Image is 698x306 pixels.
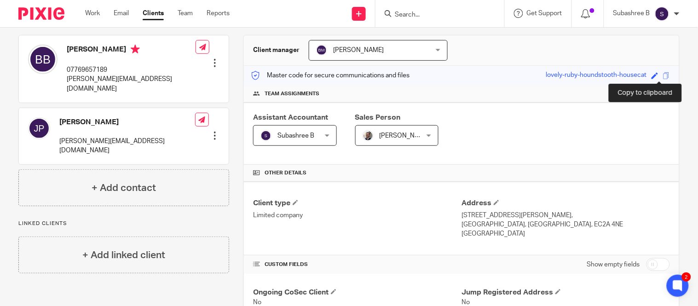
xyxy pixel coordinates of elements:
[333,47,384,53] span: [PERSON_NAME]
[82,248,165,262] h4: + Add linked client
[461,299,470,306] span: No
[260,130,271,141] img: svg%3E
[67,75,196,93] p: [PERSON_NAME][EMAIL_ADDRESS][DOMAIN_NAME]
[207,9,230,18] a: Reports
[114,9,129,18] a: Email
[461,220,670,229] p: [GEOGRAPHIC_DATA], [GEOGRAPHIC_DATA], EC2A 4NE
[355,114,401,121] span: Sales Person
[131,45,140,54] i: Primary
[587,260,640,269] label: Show empty fields
[363,130,374,141] img: Matt%20Circle.png
[461,211,670,220] p: [STREET_ADDRESS][PERSON_NAME],
[85,9,100,18] a: Work
[253,288,461,297] h4: Ongoing CoSec Client
[461,198,670,208] h4: Address
[380,133,430,139] span: [PERSON_NAME]
[655,6,669,21] img: svg%3E
[613,9,650,18] p: Subashree B
[265,169,306,177] span: Other details
[316,45,327,56] img: svg%3E
[143,9,164,18] a: Clients
[253,261,461,268] h4: CUSTOM FIELDS
[546,70,647,81] div: lovely-ruby-houndstooth-housecat
[253,211,461,220] p: Limited company
[253,114,328,121] span: Assistant Accountant
[253,198,461,208] h4: Client type
[251,71,410,80] p: Master code for secure communications and files
[253,46,300,55] h3: Client manager
[92,181,156,195] h4: + Add contact
[59,137,195,156] p: [PERSON_NAME][EMAIL_ADDRESS][DOMAIN_NAME]
[67,45,196,56] h4: [PERSON_NAME]
[59,117,195,127] h4: [PERSON_NAME]
[253,299,261,306] span: No
[527,10,562,17] span: Get Support
[18,220,229,227] p: Linked clients
[18,7,64,20] img: Pixie
[277,133,314,139] span: Subashree B
[28,45,58,74] img: svg%3E
[461,288,670,297] h4: Jump Registered Address
[461,229,670,238] p: [GEOGRAPHIC_DATA]
[67,65,196,75] p: 07769657189
[178,9,193,18] a: Team
[682,272,691,282] div: 2
[265,90,319,98] span: Team assignments
[394,11,477,19] input: Search
[28,117,50,139] img: svg%3E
